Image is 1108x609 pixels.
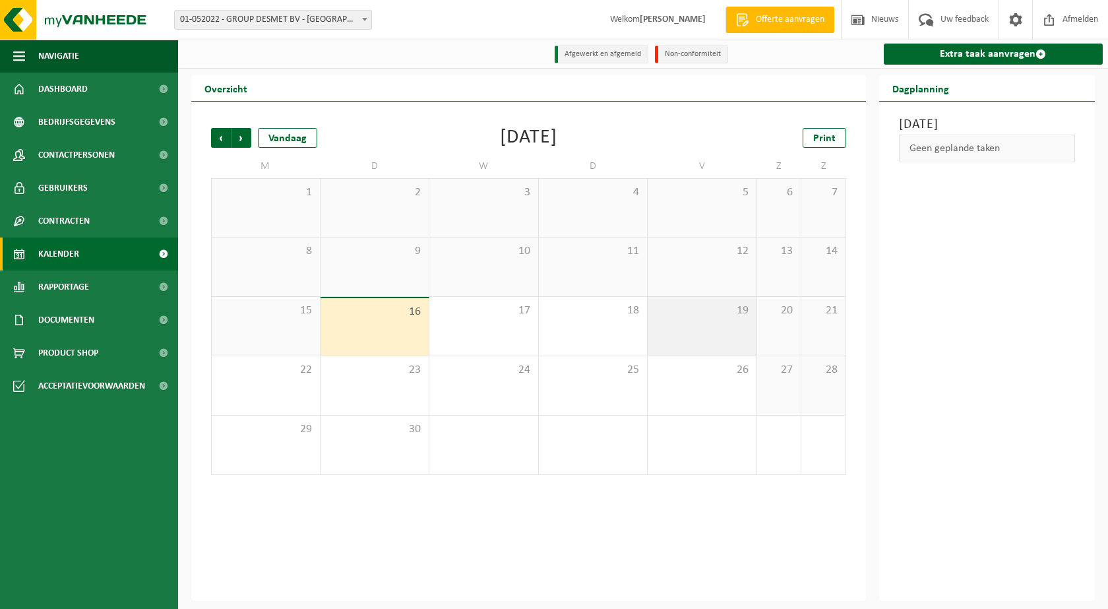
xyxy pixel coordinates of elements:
[764,185,794,200] span: 6
[191,75,261,101] h2: Overzicht
[258,128,317,148] div: Vandaag
[38,369,145,402] span: Acceptatievoorwaarden
[218,363,313,377] span: 22
[436,185,532,200] span: 3
[808,244,838,259] span: 14
[429,154,539,178] td: W
[175,11,371,29] span: 01-052022 - GROUP DESMET BV - HARELBEKE
[899,135,1076,162] div: Geen geplande taken
[38,172,88,205] span: Gebruikers
[327,422,423,437] span: 30
[545,185,641,200] span: 4
[38,73,88,106] span: Dashboard
[539,154,648,178] td: D
[321,154,430,178] td: D
[725,7,834,33] a: Offerte aanvragen
[500,128,557,148] div: [DATE]
[38,271,89,304] span: Rapportage
[640,15,706,24] strong: [PERSON_NAME]
[211,154,321,178] td: M
[38,106,115,139] span: Bedrijfsgegevens
[327,363,423,377] span: 23
[654,185,750,200] span: 5
[813,133,836,144] span: Print
[884,44,1103,65] a: Extra taak aanvragen
[757,154,801,178] td: Z
[555,46,648,63] li: Afgewerkt en afgemeld
[174,10,372,30] span: 01-052022 - GROUP DESMET BV - HARELBEKE
[327,244,423,259] span: 9
[327,305,423,319] span: 16
[218,185,313,200] span: 1
[808,304,838,318] span: 21
[218,244,313,259] span: 8
[436,363,532,377] span: 24
[38,139,115,172] span: Contactpersonen
[879,75,962,101] h2: Dagplanning
[648,154,757,178] td: V
[211,128,231,148] span: Vorige
[218,304,313,318] span: 15
[38,40,79,73] span: Navigatie
[38,205,90,238] span: Contracten
[545,244,641,259] span: 11
[764,304,794,318] span: 20
[654,304,750,318] span: 19
[436,304,532,318] span: 17
[218,422,313,437] span: 29
[38,238,79,271] span: Kalender
[436,244,532,259] span: 10
[545,304,641,318] span: 18
[654,244,750,259] span: 12
[654,363,750,377] span: 26
[764,244,794,259] span: 13
[803,128,846,148] a: Print
[327,185,423,200] span: 2
[753,13,828,26] span: Offerte aanvragen
[808,185,838,200] span: 7
[899,115,1076,135] h3: [DATE]
[38,304,94,337] span: Documenten
[808,363,838,377] span: 28
[764,363,794,377] span: 27
[231,128,251,148] span: Volgende
[801,154,846,178] td: Z
[655,46,728,63] li: Non-conformiteit
[545,363,641,377] span: 25
[38,337,98,369] span: Product Shop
